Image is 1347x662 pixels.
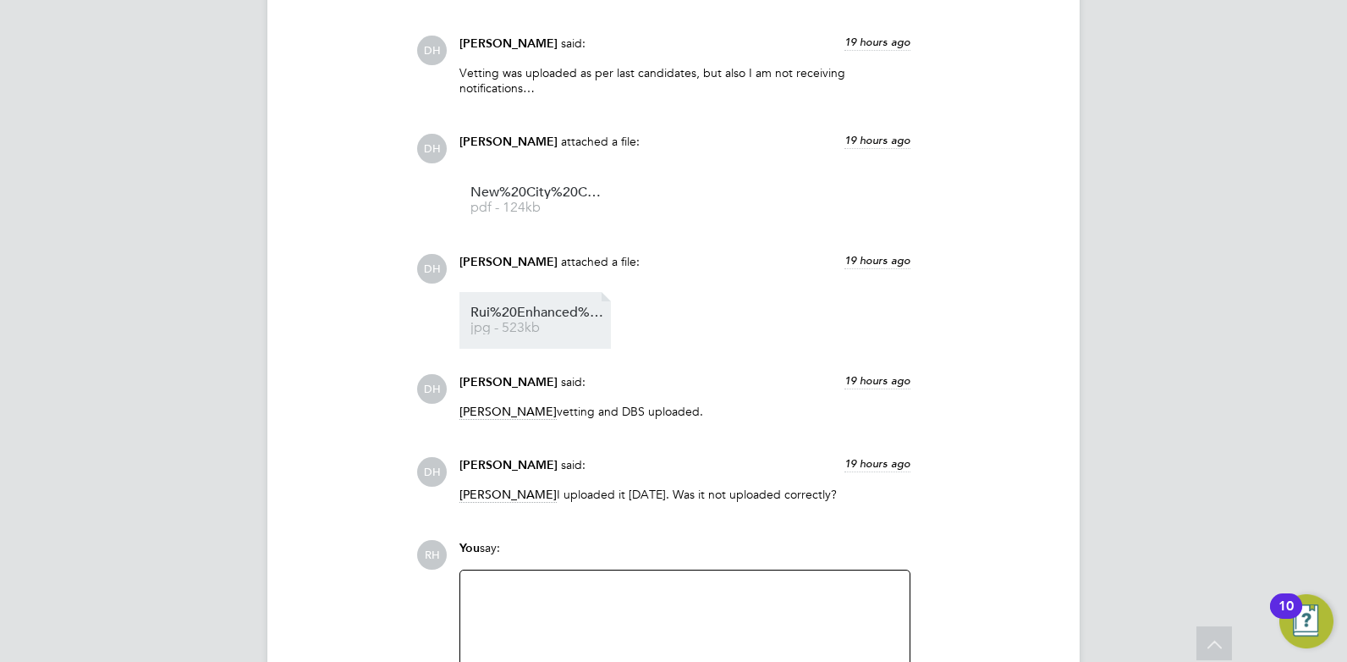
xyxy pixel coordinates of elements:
span: New%20City%20College%20Candidate%20Vetting%20Form%20-%20Rui%20Rodrigues%20(1) [470,186,606,199]
span: [PERSON_NAME] [459,404,557,420]
span: DH [417,374,447,404]
a: Rui%20Enhanced%20DBS jpg - 523kb [470,306,606,334]
a: New%20City%20College%20Candidate%20Vetting%20Form%20-%20Rui%20Rodrigues%20(1) pdf - 124kb [470,186,606,214]
p: vetting and DBS uploaded. [459,404,910,419]
button: Open Resource Center, 10 new notifications [1279,594,1333,648]
span: Rui%20Enhanced%20DBS [470,306,606,319]
span: attached a file: [561,134,640,149]
span: [PERSON_NAME] [459,255,558,269]
span: [PERSON_NAME] [459,458,558,472]
span: said: [561,374,586,389]
p: Vetting was uploaded as per last candidates, but also I am not receiving notifications… [459,65,910,96]
p: I uploaded it [DATE]. Was it not uploaded correctly? [459,487,910,502]
span: RH [417,540,447,570]
span: 19 hours ago [844,456,910,471]
span: said: [561,36,586,51]
span: jpg - 523kb [470,322,606,334]
span: [PERSON_NAME] [459,487,557,503]
div: say: [459,540,910,570]
span: attached a file: [561,254,640,269]
div: 10 [1278,606,1294,628]
span: DH [417,36,447,65]
span: You [459,541,480,555]
span: 19 hours ago [844,253,910,268]
span: said: [561,457,586,472]
span: 19 hours ago [844,35,910,49]
span: [PERSON_NAME] [459,135,558,149]
span: [PERSON_NAME] [459,375,558,389]
span: DH [417,134,447,163]
span: DH [417,457,447,487]
span: 19 hours ago [844,373,910,388]
span: DH [417,254,447,284]
span: [PERSON_NAME] [459,36,558,51]
span: pdf - 124kb [470,201,606,214]
span: 19 hours ago [844,133,910,147]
